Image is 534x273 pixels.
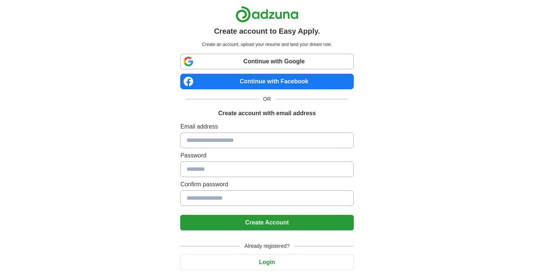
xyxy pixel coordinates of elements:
[180,54,353,69] a: Continue with Google
[182,41,352,48] p: Create an account, upload your resume and land your dream role.
[180,74,353,89] a: Continue with Facebook
[214,26,320,37] h1: Create account to Easy Apply.
[180,259,353,265] a: Login
[180,215,353,230] button: Create Account
[180,254,353,270] button: Login
[240,242,294,250] span: Already registered?
[259,95,276,103] span: OR
[180,180,353,189] label: Confirm password
[218,109,316,118] h1: Create account with email address
[180,151,353,160] label: Password
[235,6,299,23] img: Adzuna logo
[180,122,353,131] label: Email address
